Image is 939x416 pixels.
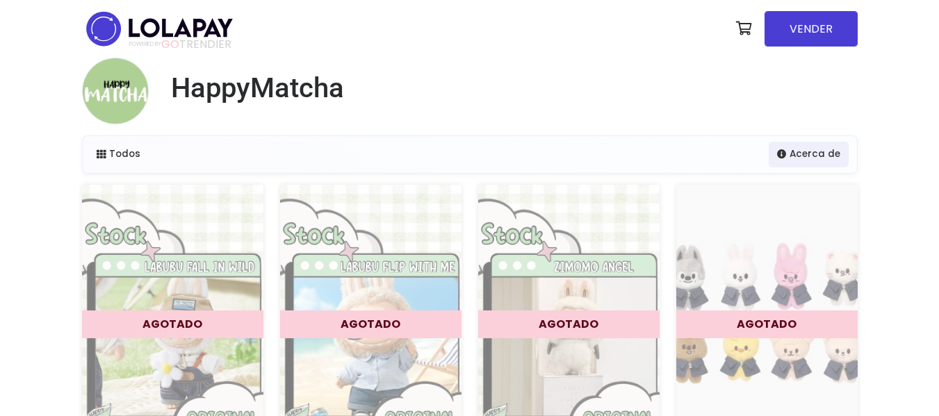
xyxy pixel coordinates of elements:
[82,7,237,51] img: logo
[478,310,660,338] div: AGOTADO
[280,310,462,338] div: AGOTADO
[171,72,344,105] h1: HappyMatcha
[129,40,161,48] span: POWERED BY
[88,142,149,167] a: Todos
[676,310,858,338] div: AGOTADO
[82,58,149,124] img: small.png
[765,11,858,47] a: VENDER
[769,142,849,167] a: Acerca de
[129,38,231,51] span: TRENDIER
[160,72,344,105] a: HappyMatcha
[82,310,263,338] div: AGOTADO
[161,36,179,52] span: GO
